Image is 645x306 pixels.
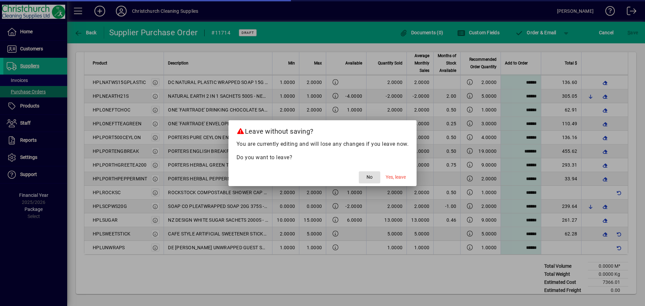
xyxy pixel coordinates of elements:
p: You are currently editing and will lose any changes if you leave now. [236,140,409,148]
h2: Leave without saving? [228,120,417,140]
span: Yes, leave [386,174,406,181]
span: No [367,174,373,181]
p: Do you want to leave? [236,154,409,162]
button: No [359,171,380,183]
button: Yes, leave [383,171,408,183]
